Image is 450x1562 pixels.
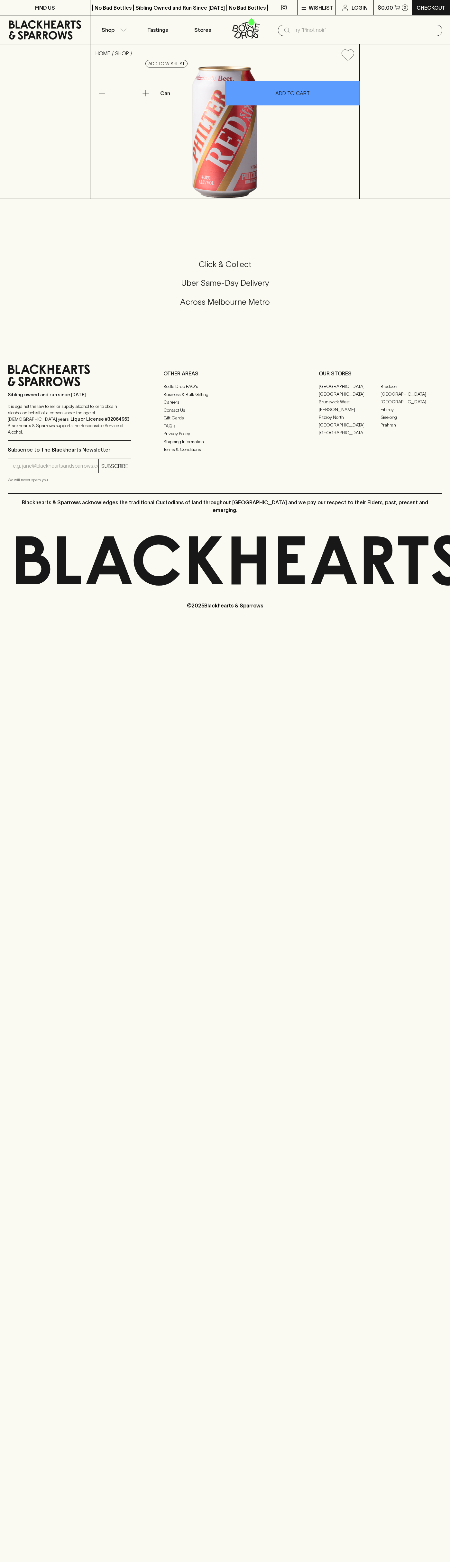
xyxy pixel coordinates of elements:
a: Privacy Policy [163,430,287,438]
p: SUBSCRIBE [101,462,128,470]
input: Try "Pinot noir" [293,25,437,35]
h5: Click & Collect [8,259,442,270]
a: Fitzroy [381,406,442,413]
div: Can [158,87,225,100]
a: HOME [96,50,110,56]
a: SHOP [115,50,129,56]
a: [GEOGRAPHIC_DATA] [319,382,381,390]
a: [GEOGRAPHIC_DATA] [319,421,381,429]
p: Sibling owned and run since [DATE] [8,391,131,398]
button: SUBSCRIBE [99,459,131,473]
a: Bottle Drop FAQ's [163,383,287,390]
a: Geelong [381,413,442,421]
p: Login [352,4,368,12]
a: [PERSON_NAME] [319,406,381,413]
a: Prahran [381,421,442,429]
a: Fitzroy North [319,413,381,421]
h5: Across Melbourne Metro [8,297,442,307]
p: We will never spam you [8,477,131,483]
a: Braddon [381,382,442,390]
div: Call to action block [8,233,442,341]
p: Shop [102,26,115,34]
p: Subscribe to The Blackhearts Newsletter [8,446,131,453]
button: ADD TO CART [225,81,360,105]
input: e.g. jane@blackheartsandsparrows.com.au [13,461,98,471]
p: Stores [194,26,211,34]
p: Wishlist [309,4,333,12]
a: [GEOGRAPHIC_DATA] [319,390,381,398]
a: Contact Us [163,406,287,414]
p: FIND US [35,4,55,12]
a: Brunswick West [319,398,381,406]
a: Terms & Conditions [163,446,287,453]
a: Business & Bulk Gifting [163,390,287,398]
p: OTHER AREAS [163,370,287,377]
p: Checkout [417,4,445,12]
a: Tastings [135,15,180,44]
p: Blackhearts & Sparrows acknowledges the traditional Custodians of land throughout [GEOGRAPHIC_DAT... [13,498,437,514]
a: FAQ's [163,422,287,430]
a: Shipping Information [163,438,287,445]
button: Shop [90,15,135,44]
p: Tastings [147,26,168,34]
a: [GEOGRAPHIC_DATA] [381,390,442,398]
p: ADD TO CART [275,89,310,97]
img: 40361.png [90,66,359,199]
p: Can [160,89,170,97]
a: [GEOGRAPHIC_DATA] [381,398,442,406]
p: OUR STORES [319,370,442,377]
a: [GEOGRAPHIC_DATA] [319,429,381,436]
p: $0.00 [378,4,393,12]
a: Stores [180,15,225,44]
button: Add to wishlist [339,47,357,63]
p: 0 [404,6,406,9]
h5: Uber Same-Day Delivery [8,278,442,288]
p: It is against the law to sell or supply alcohol to, or to obtain alcohol on behalf of a person un... [8,403,131,435]
strong: Liquor License #32064953 [70,417,130,422]
button: Add to wishlist [145,60,188,67]
a: Careers [163,399,287,406]
a: Gift Cards [163,414,287,422]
